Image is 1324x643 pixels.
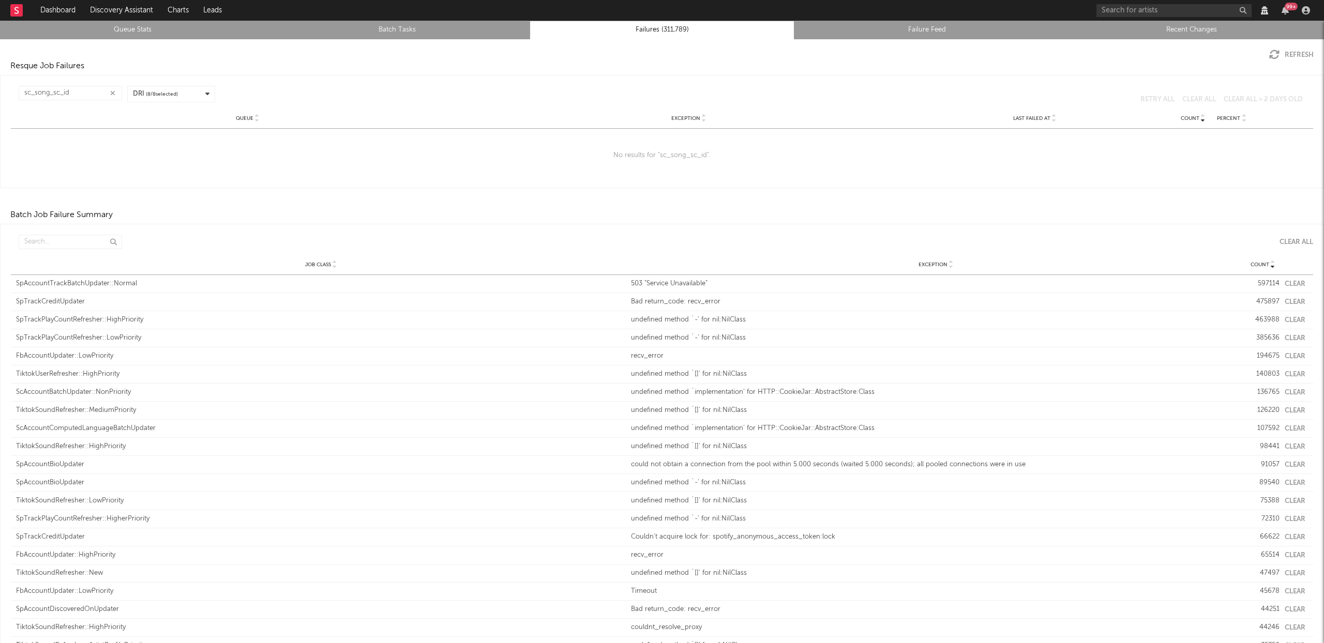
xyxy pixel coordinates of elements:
[631,279,1241,289] div: 503 "Service Unavailable"
[1096,4,1252,17] input: Search for artists
[631,550,1241,560] div: recv_error
[1285,425,1305,432] button: Clear
[631,387,1241,397] div: undefined method `implementation' for HTTP::CookieJar::AbstractStore:Class
[1246,586,1280,596] div: 45678
[1224,96,1303,103] button: Clear All > 2 Days Old
[1285,3,1298,10] div: 99 +
[1285,281,1305,287] button: Clear
[1272,239,1313,246] button: Clear All
[1285,462,1305,468] button: Clear
[631,369,1241,379] div: undefined method `[]' for nil:NilClass
[1285,353,1305,360] button: Clear
[1269,50,1314,60] button: Refresh
[1246,423,1280,434] div: 107592
[16,586,626,596] div: FbAccountUpdater::LowPriority
[1285,299,1305,305] button: Clear
[16,532,626,542] div: SpTrackCreditUpdater
[631,423,1241,434] div: undefined method `implementation' for HTTP::CookieJar::AbstractStore:Class
[1285,534,1305,541] button: Clear
[631,496,1241,506] div: undefined method `[]' for nil:NilClass
[1246,351,1280,361] div: 194675
[19,86,122,100] input: Search...
[671,115,700,121] span: Exception
[1285,624,1305,631] button: Clear
[631,315,1241,325] div: undefined method `-' for nil:NilClass
[16,460,626,470] div: SpAccountBioUpdater
[1246,550,1280,560] div: 65514
[1246,333,1280,343] div: 385636
[1282,6,1289,14] button: 99+
[16,351,626,361] div: FbAccountUpdater::LowPriority
[1065,24,1318,36] a: Recent Changes
[631,333,1241,343] div: undefined method `-' for nil:NilClass
[16,622,626,633] div: TiktokSoundRefresher::HighPriority
[631,297,1241,307] div: Bad return_code: recv_error
[631,586,1241,596] div: Timeout
[1246,460,1280,470] div: 91057
[1181,115,1199,121] span: Count
[6,24,259,36] a: Queue Stats
[1217,115,1240,121] span: Percent
[16,405,626,416] div: TiktokSoundRefresher::MediumPriority
[133,89,178,99] div: DRI
[631,441,1241,452] div: undefined method `[]' for nil:NilClass
[16,568,626,578] div: TiktokSoundRefresher::New
[16,514,626,524] div: SpTrackPlayCountRefresher::HigherPriority
[631,568,1241,578] div: undefined method `[]' for nil:NilClass
[631,351,1241,361] div: recv_error
[236,115,253,121] span: Queue
[305,262,331,268] span: Job Class
[919,262,947,268] span: Exception
[1140,96,1175,103] button: Retry All
[1246,297,1280,307] div: 475897
[1285,480,1305,486] button: Clear
[631,405,1241,416] div: undefined method `[]' for nil:NilClass
[1246,604,1280,615] div: 44251
[16,369,626,379] div: TiktokUserRefresher::HighPriority
[631,604,1241,615] div: Bad return_code: recv_error
[16,550,626,560] div: FbAccountUpdater::HighPriority
[1246,279,1280,289] div: 597114
[1246,478,1280,488] div: 89540
[16,604,626,615] div: SpAccountDiscoveredOnUpdater
[16,441,626,452] div: TiktokSoundRefresher::HighPriority
[631,478,1241,488] div: undefined method `-' for nil:NilClass
[631,622,1241,633] div: couldnt_resolve_proxy
[535,24,789,36] a: Failures (311,789)
[16,496,626,506] div: TiktokSoundRefresher::LowPriority
[1182,96,1216,103] button: Clear All
[16,423,626,434] div: ScAccountComputedLanguageBatchUpdater
[146,90,178,98] span: ( 8 / 8 selected)
[1285,335,1305,342] button: Clear
[1251,262,1269,268] span: Count
[1285,516,1305,523] button: Clear
[1246,514,1280,524] div: 72310
[19,235,122,249] input: Search...
[1246,369,1280,379] div: 140803
[1285,407,1305,414] button: Clear
[1246,622,1280,633] div: 44246
[16,333,626,343] div: SpTrackPlayCountRefresher::LowPriority
[1246,568,1280,578] div: 47497
[16,279,626,289] div: SpAccountTrackBatchUpdater::Normal
[631,532,1241,542] div: Couldn't acquire lock for: spotify_anonymous_access_token:lock
[270,24,524,36] a: Batch Tasks
[1285,552,1305,559] button: Clear
[1246,315,1280,325] div: 463988
[1246,532,1280,542] div: 66622
[1285,606,1305,613] button: Clear
[800,24,1054,36] a: Failure Feed
[1285,389,1305,396] button: Clear
[16,315,626,325] div: SpTrackPlayCountRefresher::HighPriority
[1285,371,1305,378] button: Clear
[16,478,626,488] div: SpAccountBioUpdater
[631,460,1241,470] div: could not obtain a connection from the pool within 5.000 seconds (waited 5.000 seconds); all pool...
[10,60,84,72] div: Resque Job Failures
[10,209,113,221] div: Batch Job Failure Summary
[1246,387,1280,397] div: 136765
[16,387,626,397] div: ScAccountBatchUpdater::NonPriority
[1280,239,1313,246] div: Clear All
[1246,405,1280,416] div: 126220
[631,514,1241,524] div: undefined method `-' for nil:NilClass
[1285,317,1305,324] button: Clear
